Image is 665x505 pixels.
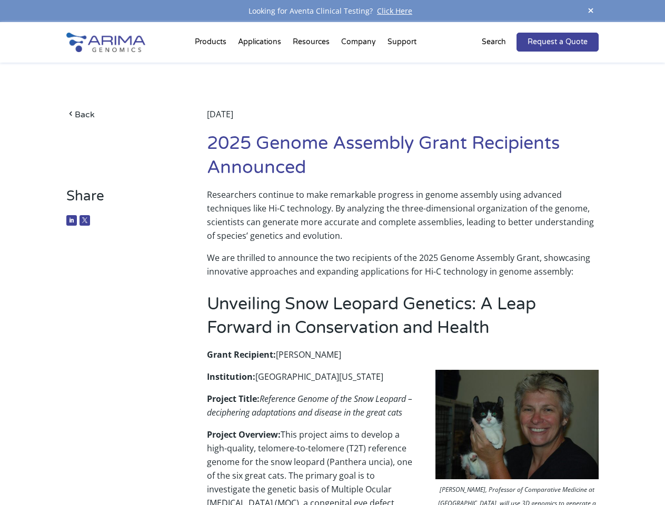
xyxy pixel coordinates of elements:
div: Looking for Aventa Clinical Testing? [66,4,598,18]
p: Researchers continue to make remarkable progress in genome assembly using advanced techniques lik... [207,188,599,251]
p: We are thrilled to announce the two recipients of the 2025 Genome Assembly Grant, showcasing inno... [207,251,599,278]
p: Search [482,35,506,49]
h3: Share [66,188,177,213]
a: Request a Quote [517,33,599,52]
h2: Unveiling Snow Leopard Genetics: A Leap Forward in Conservation and Health [207,292,599,348]
strong: Project Overview: [207,429,281,440]
em: Reference Genome of the Snow Leopard – deciphering adaptations and disease in the great cats [207,393,412,418]
a: Back [66,107,177,122]
strong: Institution: [207,371,255,382]
p: [PERSON_NAME] [207,348,599,370]
img: Arima-Genomics-logo [66,33,145,52]
h1: 2025 Genome Assembly Grant Recipients Announced [207,132,599,188]
img: dr lyons [435,370,599,479]
strong: Grant Recipient: [207,349,276,360]
a: Click Here [373,6,416,16]
p: [GEOGRAPHIC_DATA][US_STATE] [207,370,599,392]
div: [DATE] [207,107,599,132]
strong: Project Title: [207,393,260,405]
